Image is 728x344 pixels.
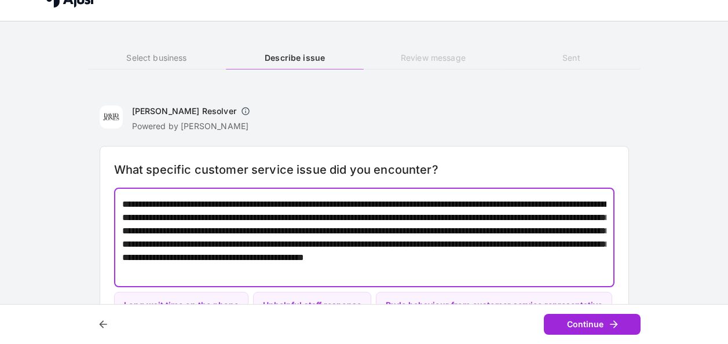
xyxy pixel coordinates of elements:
h6: Review message [364,52,502,64]
h6: [PERSON_NAME] Resolver [132,105,236,117]
button: Continue [544,314,641,335]
h6: Select business [88,52,226,64]
button: Rude behaviour from customer service representative [376,292,612,319]
p: Powered by [PERSON_NAME] [132,120,255,132]
h6: Describe issue [226,52,364,64]
h6: Sent [502,52,640,64]
button: Long wait time on the phone [114,292,248,319]
img: David Jones [100,105,123,129]
button: Unhelpful staff response [253,292,371,319]
h6: What specific customer service issue did you encounter? [114,160,614,179]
